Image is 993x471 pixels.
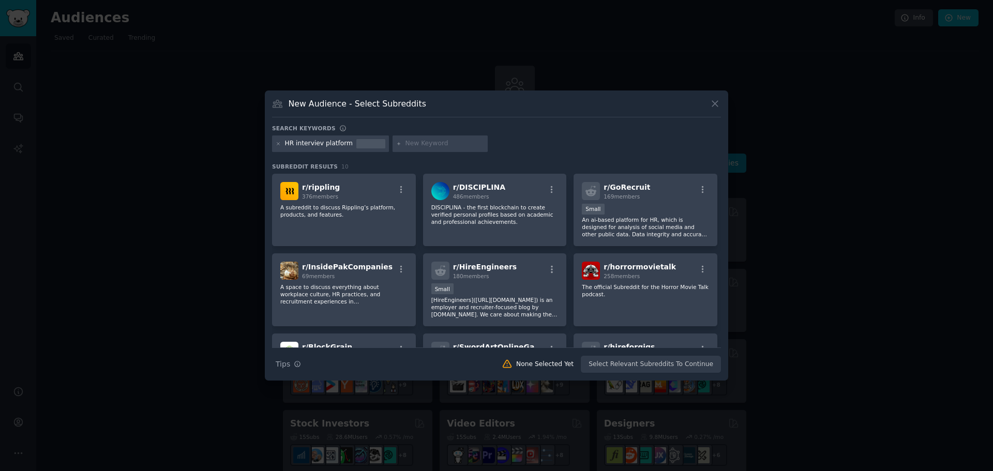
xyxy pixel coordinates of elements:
[341,163,349,170] span: 10
[604,263,676,271] span: r/ horrormovietalk
[280,342,298,360] img: BlockGrain
[431,283,454,294] div: Small
[285,139,353,148] div: HR interviev platform
[582,204,604,215] div: Small
[431,296,559,318] p: [HireEngineers]([URL][DOMAIN_NAME]) is an employer and recruiter-focused blog by [DOMAIN_NAME]. W...
[582,283,709,298] p: The official Subreddit for the Horror Movie Talk podcast.
[302,273,335,279] span: 69 members
[280,204,408,218] p: A subreddit to discuss Rippling’s platform, products, and features.
[272,163,338,170] span: Subreddit Results
[453,263,517,271] span: r/ HireEngineers
[453,273,489,279] span: 180 members
[272,355,305,373] button: Tips
[302,343,352,351] span: r/ BlockGrain
[302,193,338,200] span: 376 members
[272,125,336,132] h3: Search keywords
[604,193,640,200] span: 169 members
[280,182,298,200] img: rippling
[582,216,709,238] p: An ai-based platform for HR, which is designed for analysis of social media and other public data...
[280,262,298,280] img: InsidePakCompanies
[604,183,650,191] span: r/ GoRecruit
[302,183,340,191] span: r/ rippling
[280,283,408,305] p: A space to discuss everything about workplace culture, HR practices, and recruitment experiences ...
[453,343,551,351] span: r/ SwordArtOnlineGames
[431,182,449,200] img: DISCIPLINA
[582,262,600,280] img: horrormovietalk
[431,204,559,225] p: DISCIPLINA - the first blockchain to create verified personal profiles based on academic and prof...
[405,139,484,148] input: New Keyword
[302,263,393,271] span: r/ InsidePakCompanies
[453,193,489,200] span: 486 members
[604,273,640,279] span: 258 members
[453,183,505,191] span: r/ DISCIPLINA
[604,343,655,351] span: r/ hireforgigs
[516,360,574,369] div: None Selected Yet
[276,359,290,370] span: Tips
[289,98,426,109] h3: New Audience - Select Subreddits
